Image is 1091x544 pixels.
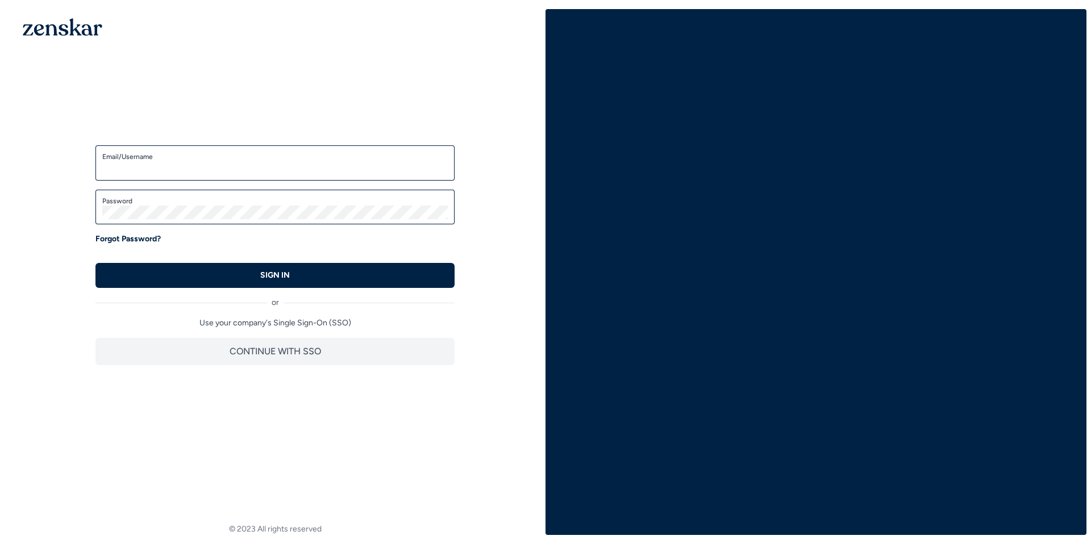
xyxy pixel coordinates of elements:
div: or [95,288,455,308]
label: Password [102,196,448,206]
a: Forgot Password? [95,233,161,245]
button: SIGN IN [95,263,455,288]
footer: © 2023 All rights reserved [5,524,545,535]
label: Email/Username [102,152,448,161]
button: CONTINUE WITH SSO [95,338,455,365]
p: Use your company's Single Sign-On (SSO) [95,317,455,329]
p: SIGN IN [260,270,290,281]
img: 1OGAJ2xQqyY4LXKgY66KYq0eOWRCkrZdAb3gUhuVAqdWPZE9SRJmCz+oDMSn4zDLXe31Ii730ItAGKgCKgCCgCikA4Av8PJUP... [23,18,102,36]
